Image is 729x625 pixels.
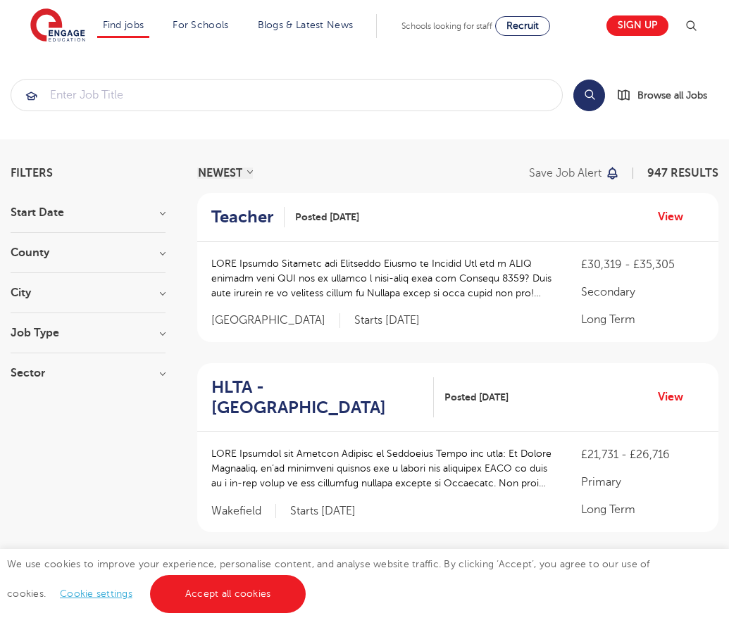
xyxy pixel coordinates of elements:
a: For Schools [173,20,228,30]
p: Long Term [581,311,704,328]
h2: HLTA - [GEOGRAPHIC_DATA] [211,377,423,418]
p: Secondary [581,284,704,301]
h2: Teacher [211,207,273,227]
h3: Start Date [11,207,166,218]
a: HLTA - [GEOGRAPHIC_DATA] [211,377,434,418]
a: View [658,208,694,226]
p: £21,731 - £26,716 [581,446,704,463]
button: Save job alert [529,168,620,179]
h3: Job Type [11,327,166,339]
p: Starts [DATE] [290,504,356,519]
button: Search [573,80,605,111]
span: 947 RESULTS [647,167,718,179]
div: Submit [11,79,563,111]
p: Primary [581,474,704,491]
span: Schools looking for staff [401,21,492,31]
span: We use cookies to improve your experience, personalise content, and analyse website traffic. By c... [7,559,650,599]
a: Cookie settings [60,588,132,599]
h3: County [11,247,166,258]
span: Wakefield [211,504,276,519]
img: Engage Education [30,8,85,44]
p: LORE Ipsumdol sit Ametcon Adipisc el Seddoeius Tempo inc utla: Et Dolore Magnaaliq, en’ad minimve... [211,446,553,491]
input: Submit [11,80,562,111]
span: Posted [DATE] [295,210,359,225]
a: View [658,388,694,406]
a: Sign up [606,15,668,36]
span: Filters [11,168,53,179]
span: [GEOGRAPHIC_DATA] [211,313,340,328]
a: Find jobs [103,20,144,30]
a: Accept all cookies [150,575,306,613]
h3: Sector [11,367,166,379]
span: Browse all Jobs [637,87,707,103]
p: Long Term [581,501,704,518]
a: Recruit [495,16,550,36]
a: Teacher [211,207,285,227]
p: Starts [DATE] [354,313,420,328]
span: Recruit [506,20,539,31]
h3: City [11,287,166,298]
p: Save job alert [529,168,602,179]
a: Blogs & Latest News [258,20,354,30]
a: Browse all Jobs [616,87,718,103]
p: £30,319 - £35,305 [581,256,704,273]
span: Posted [DATE] [444,390,509,405]
p: LORE Ipsumdo Sitametc adi Elitseddo Eiusmo te Incidid Utl etd m ALIQ enimadm veni QUI nos ex ulla... [211,256,553,301]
